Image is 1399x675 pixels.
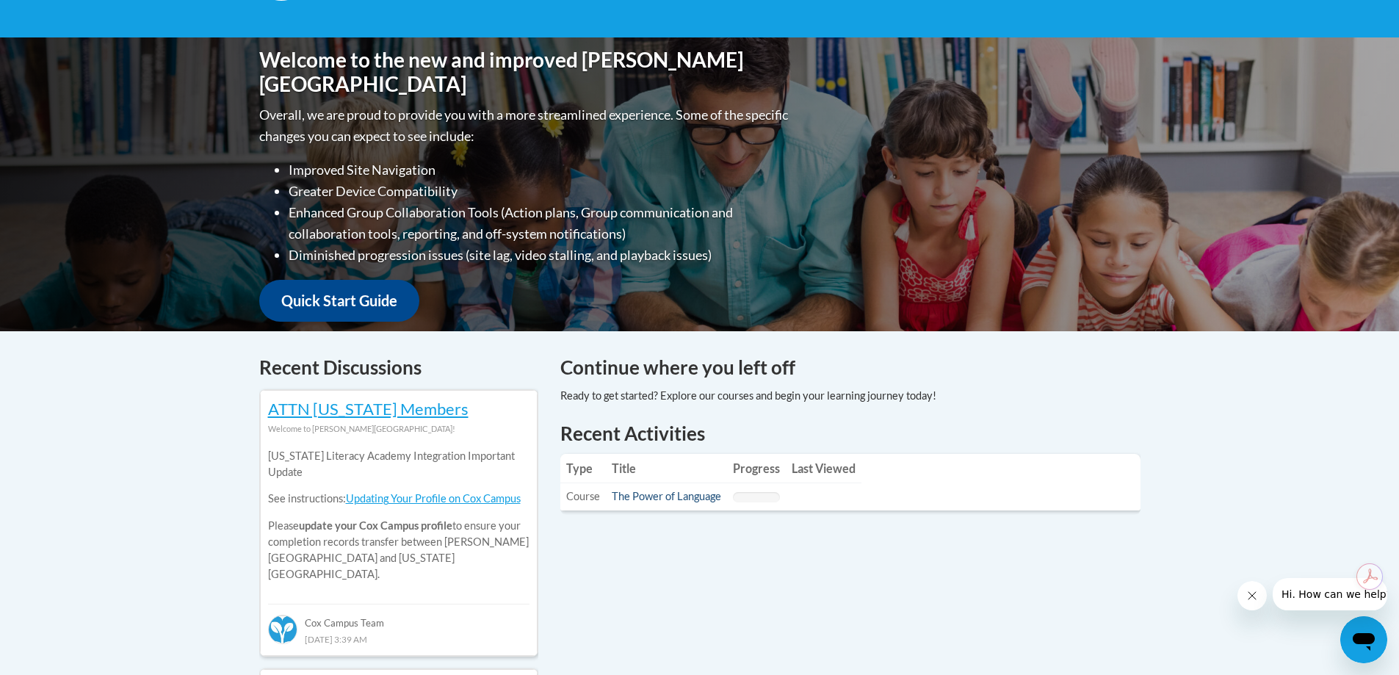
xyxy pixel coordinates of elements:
[9,10,119,22] span: Hi. How can we help?
[727,454,786,483] th: Progress
[268,615,297,644] img: Cox Campus Team
[268,421,529,437] div: Welcome to [PERSON_NAME][GEOGRAPHIC_DATA]!
[606,454,727,483] th: Title
[259,104,792,147] p: Overall, we are proud to provide you with a more streamlined experience. Some of the specific cha...
[289,159,792,181] li: Improved Site Navigation
[259,48,792,97] h1: Welcome to the new and improved [PERSON_NAME][GEOGRAPHIC_DATA]
[268,437,529,593] div: Please to ensure your completion records transfer between [PERSON_NAME][GEOGRAPHIC_DATA] and [US_...
[346,492,521,505] a: Updating Your Profile on Cox Campus
[268,604,529,630] div: Cox Campus Team
[268,448,529,480] p: [US_STATE] Literacy Academy Integration Important Update
[259,280,419,322] a: Quick Start Guide
[566,490,600,502] span: Course
[560,454,606,483] th: Type
[268,399,469,419] a: ATTN [US_STATE] Members
[299,519,452,532] b: update your Cox Campus profile
[268,491,529,507] p: See instructions:
[612,490,721,502] a: The Power of Language
[560,420,1140,447] h1: Recent Activities
[1273,578,1387,610] iframe: Message from company
[268,631,529,647] div: [DATE] 3:39 AM
[560,353,1140,382] h4: Continue where you left off
[289,202,792,245] li: Enhanced Group Collaboration Tools (Action plans, Group communication and collaboration tools, re...
[1237,581,1267,610] iframe: Close message
[289,245,792,266] li: Diminished progression issues (site lag, video stalling, and playback issues)
[1340,616,1387,663] iframe: Button to launch messaging window
[786,454,861,483] th: Last Viewed
[289,181,792,202] li: Greater Device Compatibility
[259,353,538,382] h4: Recent Discussions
